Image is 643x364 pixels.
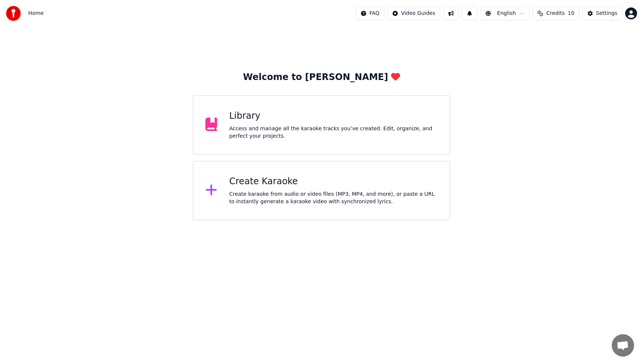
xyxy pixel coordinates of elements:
[532,7,579,20] button: Credits10
[612,334,634,357] a: Open chat
[387,7,440,20] button: Video Guides
[229,176,438,188] div: Create Karaoke
[229,191,438,205] div: Create karaoke from audio or video files (MP3, MP4, and more), or paste a URL to instantly genera...
[28,10,44,17] nav: breadcrumb
[229,110,438,122] div: Library
[568,10,575,17] span: 10
[6,6,21,21] img: youka
[356,7,384,20] button: FAQ
[229,125,438,140] div: Access and manage all the karaoke tracks you’ve created. Edit, organize, and perfect your projects.
[28,10,44,17] span: Home
[243,71,400,83] div: Welcome to [PERSON_NAME]
[546,10,564,17] span: Credits
[582,7,622,20] button: Settings
[596,10,617,17] div: Settings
